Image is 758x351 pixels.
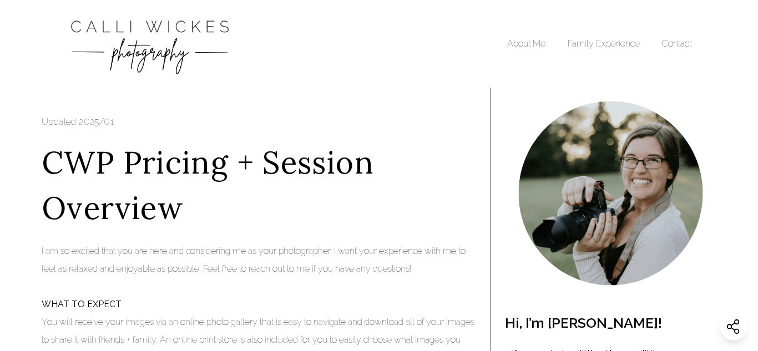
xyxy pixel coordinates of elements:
img: Portrait of a lady in a downtown [505,88,716,299]
p: I am so excited that you are here and considering me as your photographer. I want your experience... [42,242,477,278]
h2: Updated 2025/01 [42,115,477,129]
h1: CWP Pricing + Session Overview [42,140,477,231]
a: Contact [662,38,691,49]
h2: Hi, I’m [PERSON_NAME]! [505,313,716,334]
a: Calli Wickes Photography Home Page [67,11,233,77]
strong: WHAT TO EXPECT [42,299,122,309]
img: Calli Wickes Photography Logo [67,11,233,77]
button: Share this website [720,313,747,340]
a: About Me [507,38,545,49]
a: Family Experience [568,38,640,49]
